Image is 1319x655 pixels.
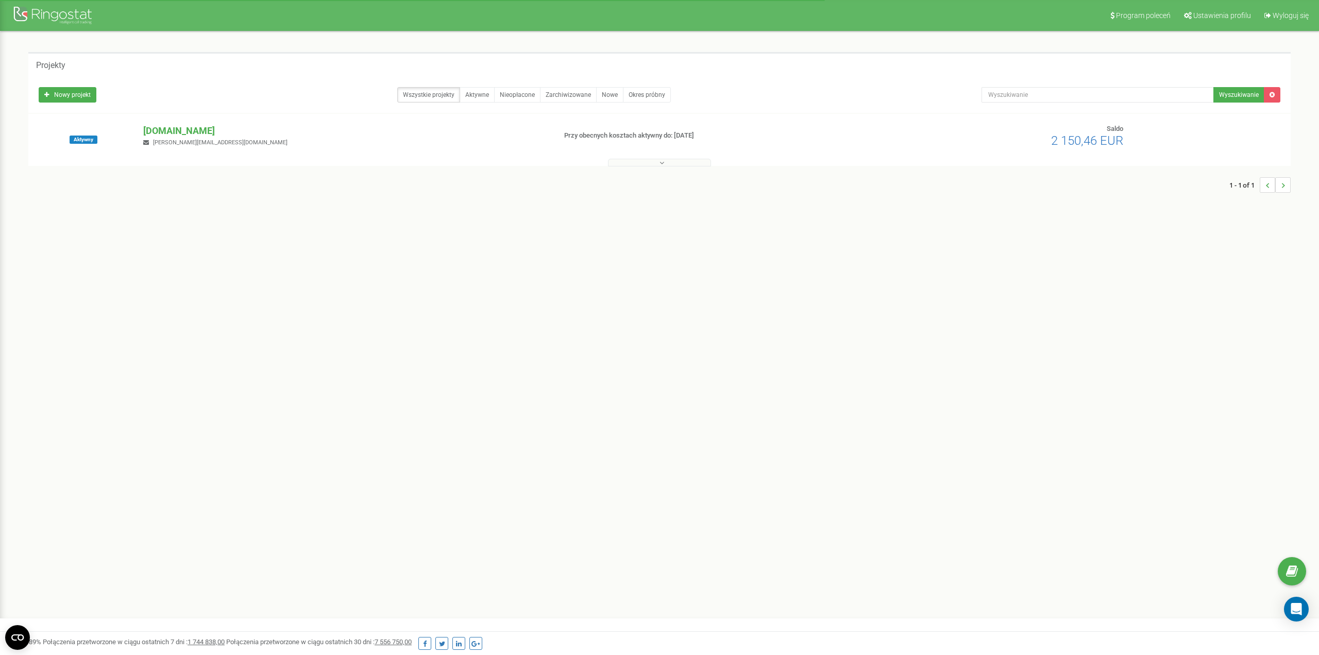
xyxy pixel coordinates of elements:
a: Nowy projekt [39,87,96,103]
a: Nieopłacone [494,87,540,103]
nav: ... [1229,167,1291,203]
span: [PERSON_NAME][EMAIL_ADDRESS][DOMAIN_NAME] [153,139,288,146]
span: 1 - 1 of 1 [1229,177,1260,193]
div: Open Intercom Messenger [1284,597,1309,622]
h5: Projekty [36,61,65,70]
p: [DOMAIN_NAME] [143,124,547,138]
span: Ustawienia profilu [1193,11,1251,20]
span: 2 150,46 EUR [1051,133,1123,148]
button: Wyszukiwanie [1213,87,1264,103]
button: Open CMP widget [5,625,30,650]
a: Aktywne [460,87,495,103]
span: Program poleceń [1116,11,1171,20]
span: Wyloguj się [1273,11,1309,20]
span: Saldo [1107,125,1123,132]
p: Przy obecnych kosztach aktywny do: [DATE] [564,131,863,141]
a: Wszystkie projekty [397,87,460,103]
a: Okres próbny [623,87,671,103]
span: Aktywny [70,136,97,144]
a: Nowe [596,87,623,103]
input: Wyszukiwanie [982,87,1214,103]
a: Zarchiwizowane [540,87,597,103]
